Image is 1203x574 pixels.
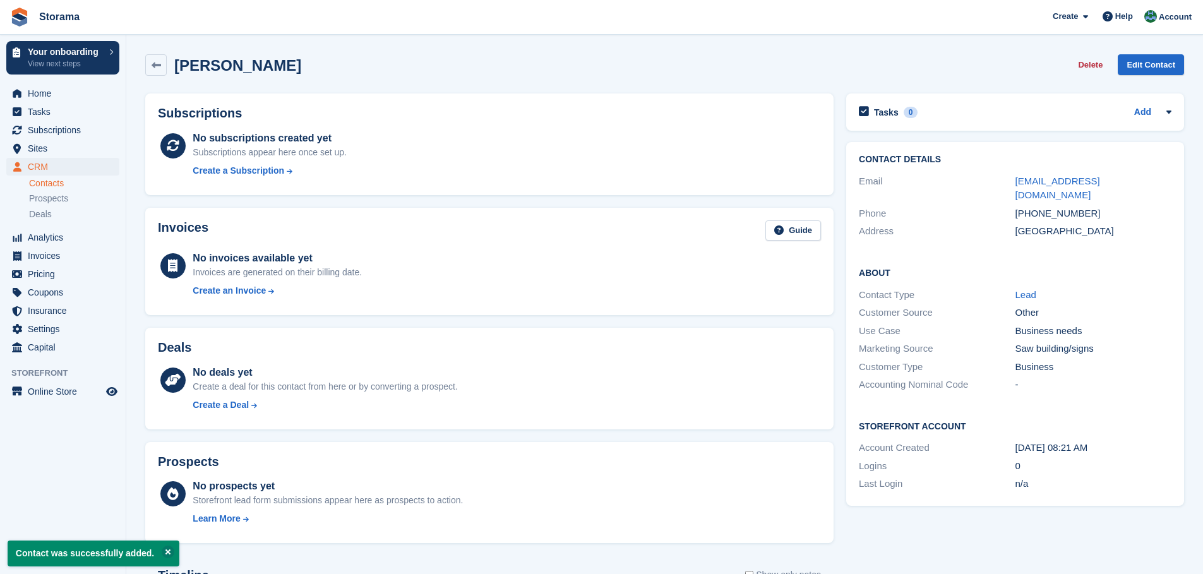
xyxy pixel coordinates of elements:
[6,85,119,102] a: menu
[1015,306,1171,320] div: Other
[6,320,119,338] a: menu
[28,247,104,265] span: Invoices
[193,479,463,494] div: No prospects yet
[28,47,103,56] p: Your onboarding
[6,338,119,356] a: menu
[158,455,219,469] h2: Prospects
[28,302,104,320] span: Insurance
[859,459,1015,474] div: Logins
[11,367,126,380] span: Storefront
[904,107,918,118] div: 0
[1053,10,1078,23] span: Create
[859,224,1015,239] div: Address
[1015,360,1171,374] div: Business
[1159,11,1192,23] span: Account
[859,306,1015,320] div: Customer Source
[193,266,362,279] div: Invoices are generated on their billing date.
[28,265,104,283] span: Pricing
[1073,54,1108,75] button: Delete
[28,140,104,157] span: Sites
[193,146,347,159] div: Subscriptions appear here once set up.
[859,324,1015,338] div: Use Case
[1015,477,1171,491] div: n/a
[6,140,119,157] a: menu
[104,384,119,399] a: Preview store
[859,419,1171,432] h2: Storefront Account
[6,383,119,400] a: menu
[874,107,899,118] h2: Tasks
[193,512,240,525] div: Learn More
[193,284,362,297] a: Create an Invoice
[193,131,347,146] div: No subscriptions created yet
[1015,324,1171,338] div: Business needs
[174,57,301,74] h2: [PERSON_NAME]
[859,378,1015,392] div: Accounting Nominal Code
[765,220,821,241] a: Guide
[859,174,1015,203] div: Email
[1015,441,1171,455] div: [DATE] 08:21 AM
[28,85,104,102] span: Home
[193,365,457,380] div: No deals yet
[28,383,104,400] span: Online Store
[8,541,179,566] p: Contact was successfully added.
[193,398,249,412] div: Create a Deal
[1015,378,1171,392] div: -
[6,158,119,176] a: menu
[28,229,104,246] span: Analytics
[6,284,119,301] a: menu
[29,192,119,205] a: Prospects
[1015,176,1100,201] a: [EMAIL_ADDRESS][DOMAIN_NAME]
[1015,224,1171,239] div: [GEOGRAPHIC_DATA]
[193,164,347,177] a: Create a Subscription
[34,6,85,27] a: Storama
[6,229,119,246] a: menu
[193,494,463,507] div: Storefront lead form submissions appear here as prospects to action.
[28,284,104,301] span: Coupons
[1015,289,1036,300] a: Lead
[1015,342,1171,356] div: Saw building/signs
[158,340,191,355] h2: Deals
[193,251,362,266] div: No invoices available yet
[28,320,104,338] span: Settings
[1015,459,1171,474] div: 0
[158,106,821,121] h2: Subscriptions
[859,206,1015,221] div: Phone
[1015,206,1171,221] div: [PHONE_NUMBER]
[193,164,284,177] div: Create a Subscription
[193,512,463,525] a: Learn More
[193,284,266,297] div: Create an Invoice
[859,266,1171,278] h2: About
[29,193,68,205] span: Prospects
[28,338,104,356] span: Capital
[29,208,119,221] a: Deals
[1118,54,1184,75] a: Edit Contact
[193,398,457,412] a: Create a Deal
[28,58,103,69] p: View next steps
[1144,10,1157,23] img: Sander Garnaat
[6,103,119,121] a: menu
[28,103,104,121] span: Tasks
[28,121,104,139] span: Subscriptions
[6,247,119,265] a: menu
[28,158,104,176] span: CRM
[859,288,1015,302] div: Contact Type
[29,208,52,220] span: Deals
[859,155,1171,165] h2: Contact Details
[29,177,119,189] a: Contacts
[859,342,1015,356] div: Marketing Source
[859,477,1015,491] div: Last Login
[6,265,119,283] a: menu
[10,8,29,27] img: stora-icon-8386f47178a22dfd0bd8f6a31ec36ba5ce8667c1dd55bd0f319d3a0aa187defe.svg
[6,121,119,139] a: menu
[1134,105,1151,120] a: Add
[6,302,119,320] a: menu
[859,360,1015,374] div: Customer Type
[158,220,208,241] h2: Invoices
[1115,10,1133,23] span: Help
[859,441,1015,455] div: Account Created
[6,41,119,75] a: Your onboarding View next steps
[193,380,457,393] div: Create a deal for this contact from here or by converting a prospect.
